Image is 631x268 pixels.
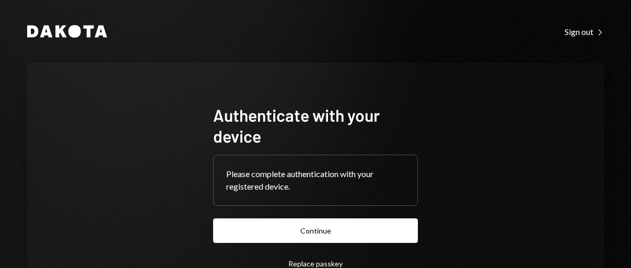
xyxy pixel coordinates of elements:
[226,168,405,193] div: Please complete authentication with your registered device.
[213,218,418,243] button: Continue
[565,26,604,37] a: Sign out
[565,27,604,37] div: Sign out
[213,104,418,146] h1: Authenticate with your device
